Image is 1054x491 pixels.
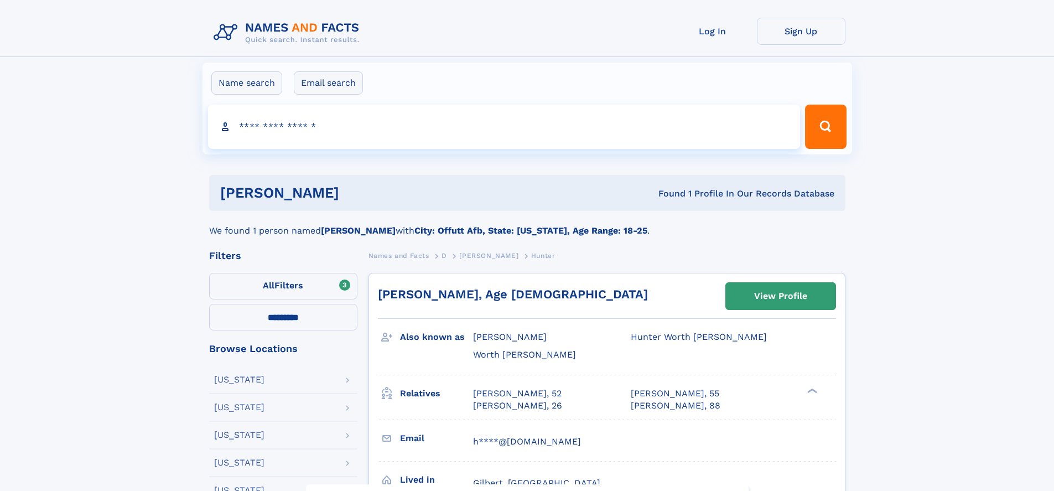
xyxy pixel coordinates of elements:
a: [PERSON_NAME], 52 [473,387,562,400]
input: search input [208,105,801,149]
span: Hunter Worth [PERSON_NAME] [631,332,767,342]
span: All [263,280,274,291]
label: Name search [211,71,282,95]
div: [US_STATE] [214,375,264,384]
div: We found 1 person named with . [209,211,845,237]
span: D [442,252,447,260]
a: [PERSON_NAME], 26 [473,400,562,412]
h3: Email [400,429,473,448]
h3: Also known as [400,328,473,347]
a: Sign Up [757,18,845,45]
h3: Relatives [400,384,473,403]
h1: [PERSON_NAME] [220,186,499,200]
img: Logo Names and Facts [209,18,368,48]
div: Filters [209,251,357,261]
span: [PERSON_NAME] [459,252,518,260]
span: Worth [PERSON_NAME] [473,349,576,360]
div: View Profile [754,283,807,309]
b: [PERSON_NAME] [321,225,396,236]
label: Filters [209,273,357,299]
b: City: Offutt Afb, State: [US_STATE], Age Range: 18-25 [414,225,647,236]
a: [PERSON_NAME], 55 [631,387,719,400]
div: Found 1 Profile In Our Records Database [499,188,834,200]
div: [US_STATE] [214,403,264,412]
a: [PERSON_NAME] [459,249,518,262]
a: Log In [668,18,757,45]
span: Hunter [531,252,555,260]
a: Names and Facts [368,249,429,262]
label: Email search [294,71,363,95]
span: [PERSON_NAME] [473,332,547,342]
span: Gilbert, [GEOGRAPHIC_DATA] [473,478,600,488]
a: D [442,249,447,262]
a: [PERSON_NAME], Age [DEMOGRAPHIC_DATA] [378,287,648,301]
div: ❯ [804,387,818,394]
a: View Profile [726,283,835,309]
div: [US_STATE] [214,431,264,440]
div: Browse Locations [209,344,357,354]
div: [US_STATE] [214,458,264,467]
a: [PERSON_NAME], 88 [631,400,720,412]
button: Search Button [805,105,846,149]
h3: Lived in [400,471,473,489]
